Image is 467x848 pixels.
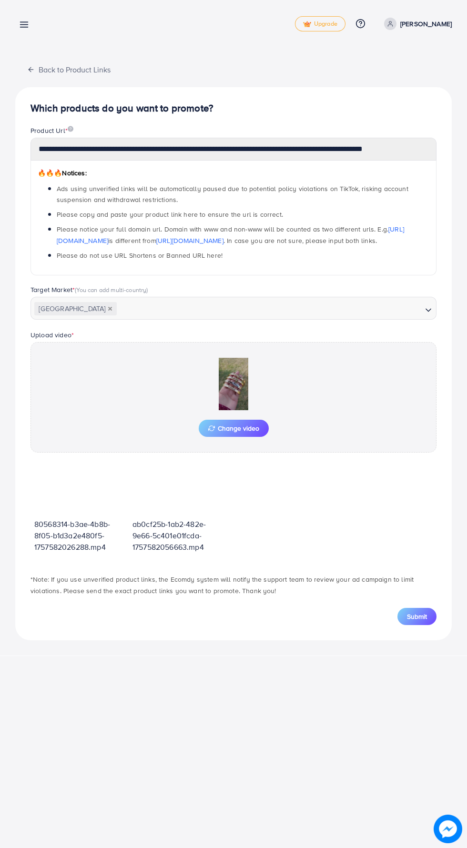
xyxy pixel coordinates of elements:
button: Back to Product Links [15,59,122,80]
span: 🔥🔥🔥 [38,168,62,178]
label: Target Market [30,285,148,294]
img: Preview Image [186,358,281,410]
button: Deselect Pakistan [108,306,112,311]
p: [PERSON_NAME] [400,18,452,30]
span: Please notice your full domain url. Domain with www and non-www will be counted as two different ... [57,224,404,245]
span: Change video [208,425,259,432]
span: Upgrade [303,20,337,28]
img: tick [303,21,311,28]
img: image [434,815,462,843]
span: Please copy and paste your product link here to ensure the url is correct. [57,210,283,219]
a: tickUpgrade [295,16,345,31]
img: image [68,126,73,132]
h4: Which products do you want to promote? [30,102,437,114]
p: *Note: If you use unverified product links, the Ecomdy system will notify the support team to rev... [30,574,437,596]
span: Please do not use URL Shortens or Banned URL here! [57,251,223,260]
span: Notices: [38,168,87,178]
button: Change video [199,420,269,437]
span: (You can add multi-country) [75,285,148,294]
p: 80568314-b3ae-4b8b-8f05-b1d3a2e480f5-1757582026288.mp4 [34,518,125,553]
a: [URL][DOMAIN_NAME] [57,224,404,245]
span: [GEOGRAPHIC_DATA] [34,302,117,315]
span: Ads using unverified links will be automatically paused due to potential policy violations on Tik... [57,184,408,204]
label: Product Url [30,126,73,135]
span: Submit [407,612,427,621]
input: Search for option [118,302,421,316]
button: Submit [397,608,437,625]
p: ab0cf25b-1ab2-482e-9e66-5c401e01fcda-1757582056663.mp4 [132,518,223,553]
label: Upload video [30,330,74,340]
div: Search for option [30,297,437,320]
a: [PERSON_NAME] [380,18,452,30]
a: [URL][DOMAIN_NAME] [156,236,223,245]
